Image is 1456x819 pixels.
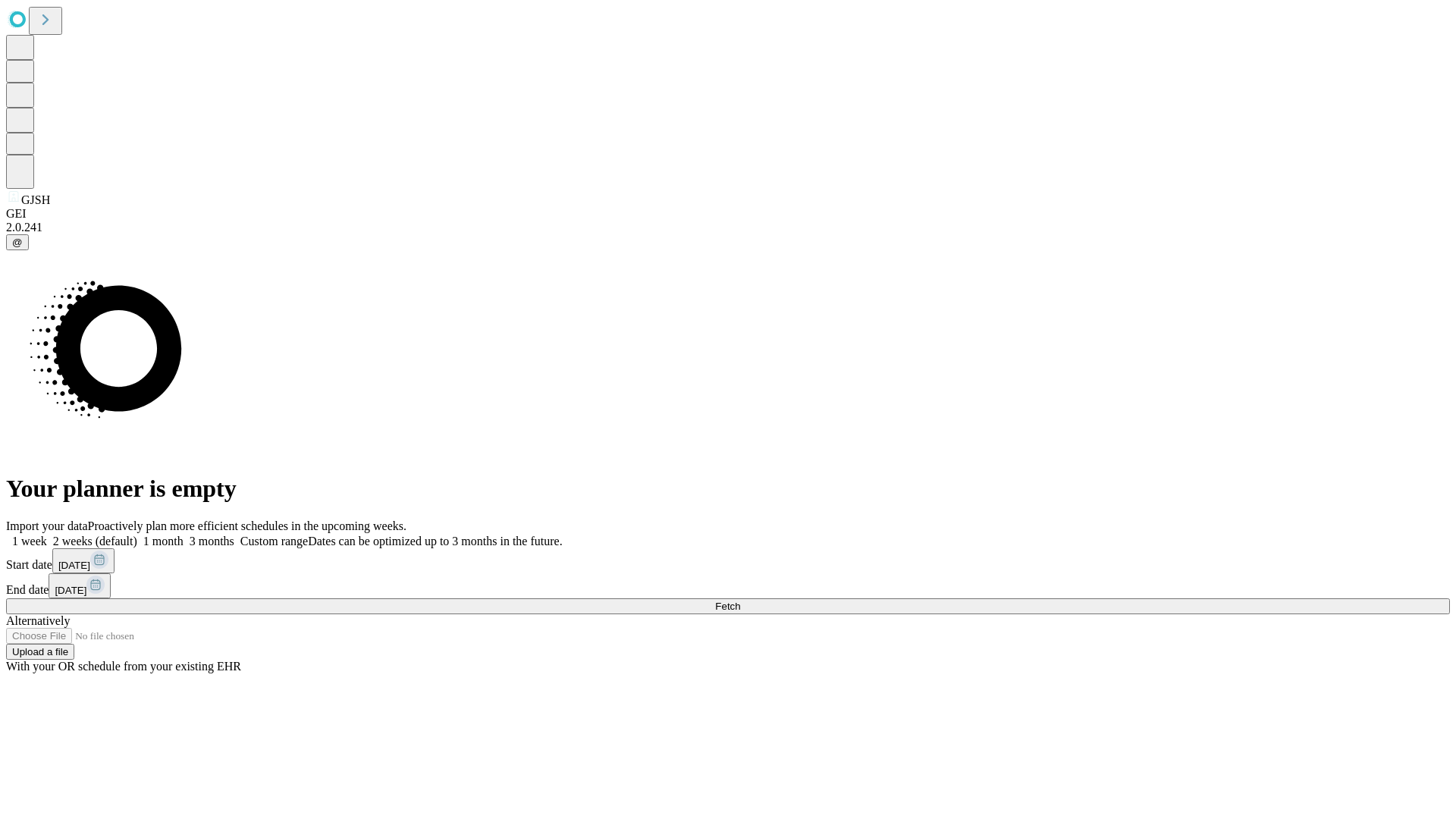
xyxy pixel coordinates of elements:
button: [DATE] [49,573,111,598]
button: @ [6,234,29,250]
button: Upload a file [6,644,74,660]
span: GJSH [21,193,50,206]
span: 1 week [12,535,47,548]
span: @ [12,237,23,248]
button: Fetch [6,598,1450,614]
div: Start date [6,548,1450,573]
div: End date [6,573,1450,598]
h1: Your planner is empty [6,475,1450,503]
span: Fetch [715,601,740,612]
span: Alternatively [6,614,70,627]
span: With your OR schedule from your existing EHR [6,660,241,673]
span: [DATE] [58,560,90,571]
span: Custom range [240,535,308,548]
span: 1 month [143,535,184,548]
div: 2.0.241 [6,221,1450,234]
span: 3 months [190,535,234,548]
button: [DATE] [52,548,115,573]
span: 2 weeks (default) [53,535,137,548]
span: Import your data [6,519,88,532]
div: GEI [6,207,1450,221]
span: Proactively plan more efficient schedules in the upcoming weeks. [88,519,406,532]
span: Dates can be optimized up to 3 months in the future. [308,535,562,548]
span: [DATE] [55,585,86,596]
